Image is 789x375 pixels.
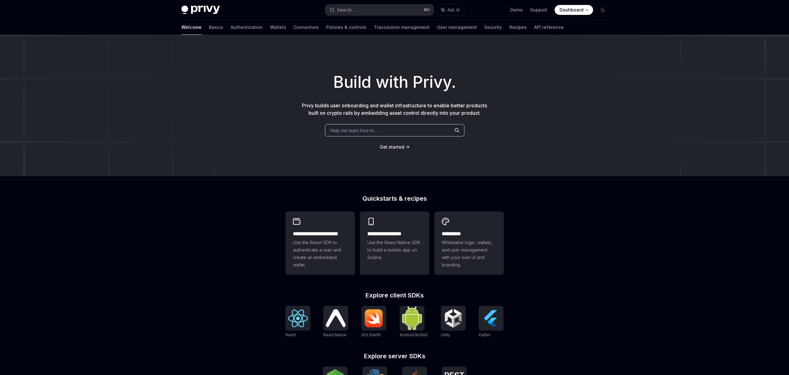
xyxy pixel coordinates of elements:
a: React NativeReact Native [323,306,348,338]
img: Android (Kotlin) [402,306,422,330]
div: Search... [337,6,354,14]
a: Welcome [181,20,202,35]
span: Use the React Native SDK to build a mobile app on Solana. [367,239,422,261]
a: Policies & controls [326,20,366,35]
a: **** *****Whitelabel login, wallets, and user management with your own UI and branding. [434,212,504,275]
a: **** **** **** ***Use the React Native SDK to build a mobile app on Solana. [360,212,429,275]
h2: Explore client SDKs [286,292,504,298]
span: React Native [323,333,347,337]
a: UnityUnity [441,306,466,338]
span: ⌘ K [423,7,430,12]
img: dark logo [181,6,220,14]
span: iOS (Swift) [361,333,381,337]
img: iOS (Swift) [364,309,384,328]
a: ReactReact [286,306,310,338]
a: Get started [380,144,404,150]
a: Connectors [294,20,319,35]
a: FlutterFlutter [479,306,503,338]
a: Demo [510,7,523,13]
span: React [286,333,296,337]
h2: Quickstarts & recipes [286,195,504,202]
a: Dashboard [555,5,593,15]
img: Unity [443,308,463,328]
span: Help me learn how to… [330,127,377,134]
img: React Native [326,309,346,327]
a: Transaction management [374,20,430,35]
button: Search...⌘K [325,4,434,16]
span: Dashboard [560,7,583,13]
a: Authentication [231,20,263,35]
a: Basics [209,20,223,35]
a: User management [437,20,477,35]
h1: Build with Privy. [10,70,779,94]
img: React [288,310,308,327]
button: Toggle dark mode [598,5,608,15]
span: Flutter [479,333,490,337]
span: Use the React SDK to authenticate a user and create an embedded wallet. [293,239,348,269]
h2: Explore server SDKs [286,353,504,359]
a: iOS (Swift)iOS (Swift) [361,306,386,338]
a: API reference [534,20,564,35]
span: Ask AI [447,7,460,13]
a: Android (Kotlin)Android (Kotlin) [400,306,428,338]
span: Whitelabel login, wallets, and user management with your own UI and branding. [442,239,496,269]
span: Android (Kotlin) [400,333,428,337]
span: Unity [441,333,450,337]
a: Wallets [270,20,286,35]
a: Recipes [509,20,527,35]
img: Flutter [481,308,501,328]
span: Privy builds user onboarding and wallet infrastructure to enable better products built on crypto ... [302,102,487,116]
a: Support [530,7,547,13]
a: Security [484,20,502,35]
button: Ask AI [437,4,464,16]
